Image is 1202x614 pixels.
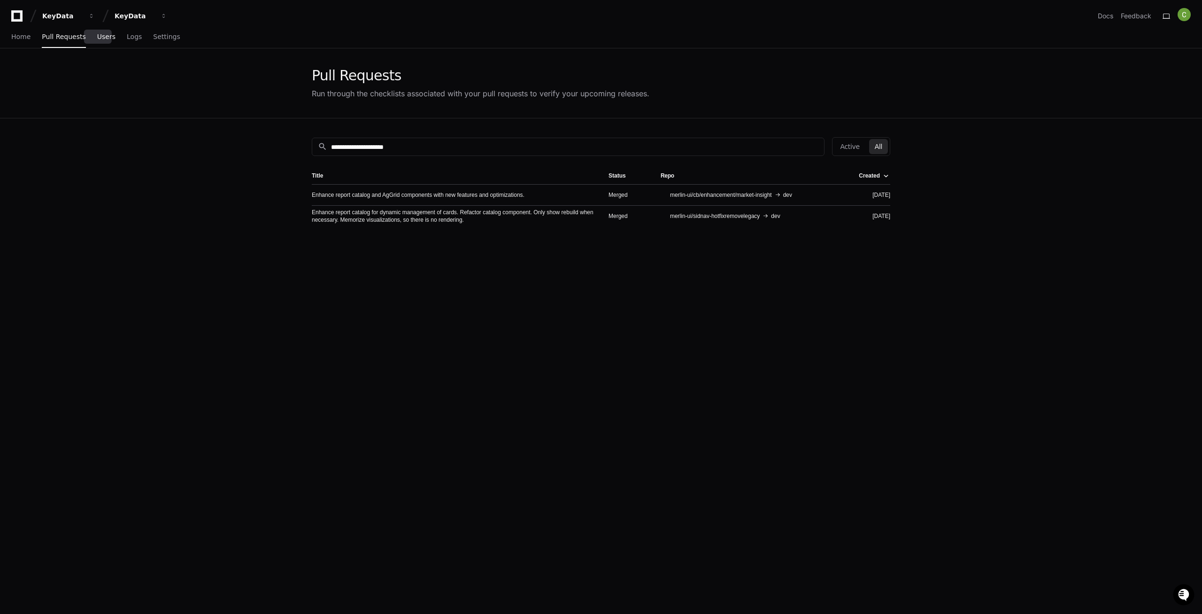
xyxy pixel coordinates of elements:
button: Start new chat [160,73,171,84]
img: ACg8ocIMhgArYgx6ZSQUNXU5thzs6UsPf9rb_9nFAWwzqr8JC4dkNA=s96-c [1178,8,1191,21]
span: Pull Requests [42,34,85,39]
button: KeyData [111,8,171,24]
iframe: Open customer support [1172,583,1197,608]
div: Status [609,172,646,179]
div: Merged [609,191,646,199]
a: Enhance report catalog for dynamic management of cards. Refactor catalog component. Only show reb... [312,209,593,224]
div: We're available if you need us! [32,79,119,87]
div: Status [609,172,626,179]
a: Home [11,26,31,48]
button: All [869,139,888,154]
a: Settings [153,26,180,48]
div: Created [859,172,880,179]
div: KeyData [115,11,155,21]
div: Title [312,172,593,179]
span: dev [771,212,780,220]
span: Settings [153,34,180,39]
a: Enhance report catalog and AgGrid components with new features and optimizations. [312,191,524,199]
a: Logs [127,26,142,48]
span: Pylon [93,99,114,106]
img: 1736555170064-99ba0984-63c1-480f-8ee9-699278ef63ed [9,70,26,87]
a: Docs [1098,11,1113,21]
div: Created [859,172,888,179]
div: KeyData [42,11,83,21]
div: [DATE] [848,191,890,199]
a: Users [97,26,116,48]
a: Powered byPylon [66,98,114,106]
div: Pull Requests [312,67,649,84]
div: Run through the checklists associated with your pull requests to verify your upcoming releases. [312,88,649,99]
span: dev [783,191,792,199]
span: Logs [127,34,142,39]
th: Repo [653,167,840,184]
div: [DATE] [848,212,890,220]
div: Merged [609,212,646,220]
div: Title [312,172,323,179]
span: Home [11,34,31,39]
span: merlin-ui/cb/enhancement/market-insight [670,191,772,199]
button: Feedback [1121,11,1151,21]
a: Pull Requests [42,26,85,48]
img: PlayerZero [9,9,28,28]
span: merlin-ui/sidnav-hotfixremovelegacy [670,212,760,220]
button: KeyData [39,8,99,24]
mat-icon: search [318,142,327,151]
span: Users [97,34,116,39]
button: Active [834,139,865,154]
div: Welcome [9,38,171,53]
div: Start new chat [32,70,154,79]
